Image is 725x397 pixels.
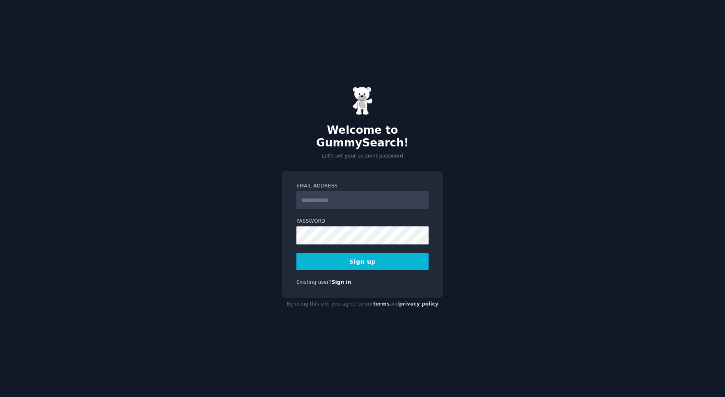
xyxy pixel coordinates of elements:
a: Sign in [332,279,351,285]
label: Email Address [296,183,429,190]
button: Sign up [296,253,429,270]
span: Existing user? [296,279,332,285]
p: Let's set your account password [282,153,443,160]
a: terms [373,301,390,307]
h2: Welcome to GummySearch! [282,124,443,150]
a: privacy policy [399,301,438,307]
label: Password [296,218,429,225]
div: By using this site you agree to our and [282,298,443,311]
img: Gummy Bear [352,87,373,115]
